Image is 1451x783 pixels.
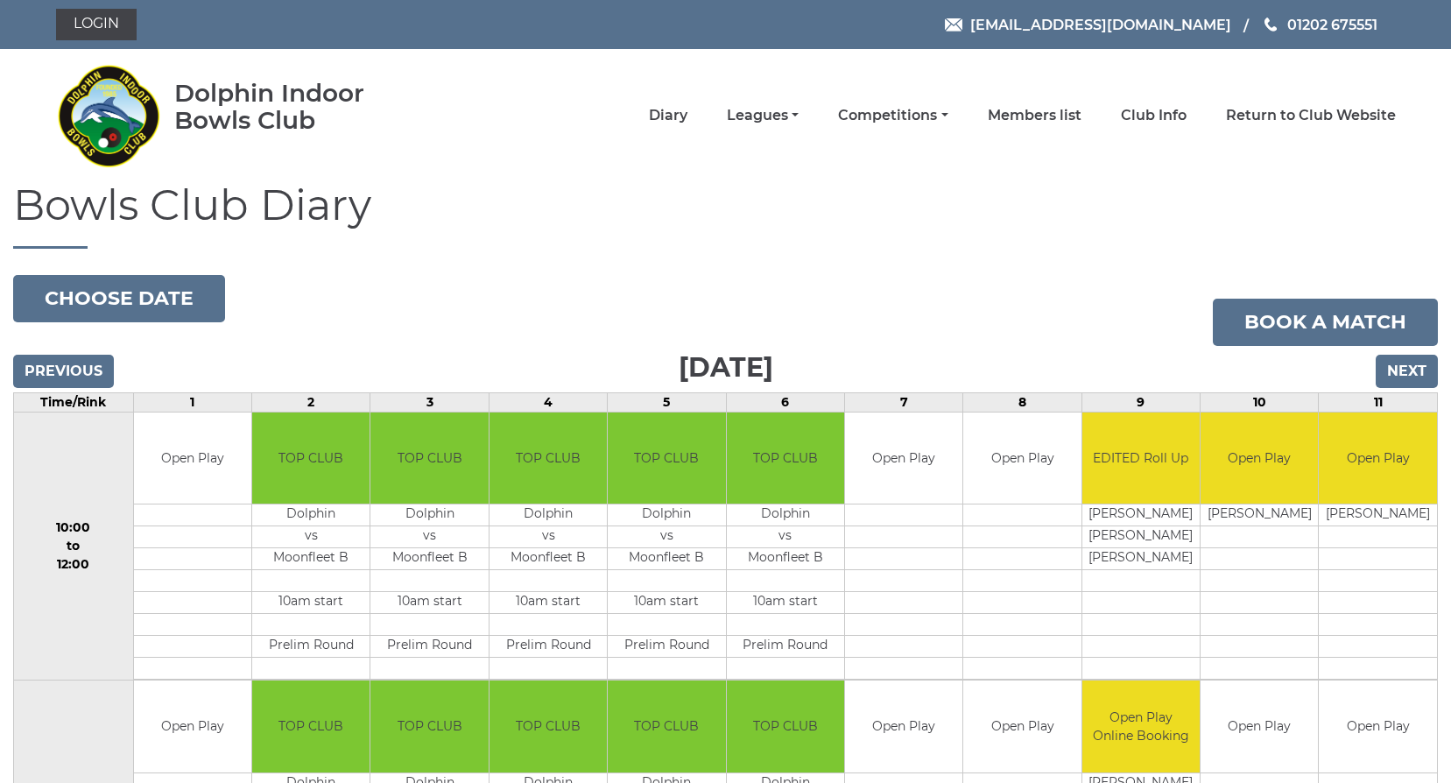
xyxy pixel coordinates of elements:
[490,681,607,772] td: TOP CLUB
[1264,18,1277,32] img: Phone us
[370,392,489,412] td: 3
[133,392,251,412] td: 1
[727,681,844,772] td: TOP CLUB
[608,592,725,614] td: 10am start
[13,355,114,388] input: Previous
[490,504,607,526] td: Dolphin
[252,548,370,570] td: Moonfleet B
[252,504,370,526] td: Dolphin
[988,106,1081,125] a: Members list
[13,182,1438,249] h1: Bowls Club Diary
[963,681,1081,772] td: Open Play
[56,54,161,177] img: Dolphin Indoor Bowls Club
[370,592,488,614] td: 10am start
[56,9,137,40] a: Login
[1201,681,1318,772] td: Open Play
[1226,106,1396,125] a: Return to Club Website
[945,18,962,32] img: Email
[1319,504,1437,526] td: [PERSON_NAME]
[1082,681,1200,772] td: Open Play Online Booking
[490,413,607,504] td: TOP CLUB
[844,392,962,412] td: 7
[1201,413,1318,504] td: Open Play
[649,106,687,125] a: Diary
[1319,392,1438,412] td: 11
[608,548,725,570] td: Moonfleet B
[970,16,1231,32] span: [EMAIL_ADDRESS][DOMAIN_NAME]
[1082,413,1200,504] td: EDITED Roll Up
[608,636,725,658] td: Prelim Round
[370,636,488,658] td: Prelim Round
[134,413,251,504] td: Open Play
[174,80,420,134] div: Dolphin Indoor Bowls Club
[252,636,370,658] td: Prelim Round
[963,413,1081,504] td: Open Play
[727,504,844,526] td: Dolphin
[845,413,962,504] td: Open Play
[490,592,607,614] td: 10am start
[370,681,488,772] td: TOP CLUB
[1082,526,1200,548] td: [PERSON_NAME]
[370,504,488,526] td: Dolphin
[1262,14,1377,36] a: Phone us 01202 675551
[608,392,726,412] td: 5
[252,592,370,614] td: 10am start
[1213,299,1438,346] a: Book a match
[727,413,844,504] td: TOP CLUB
[1287,16,1377,32] span: 01202 675551
[489,392,607,412] td: 4
[1081,392,1200,412] td: 9
[845,681,962,772] td: Open Play
[252,526,370,548] td: vs
[727,106,799,125] a: Leagues
[1319,681,1437,772] td: Open Play
[727,636,844,658] td: Prelim Round
[838,106,947,125] a: Competitions
[1201,504,1318,526] td: [PERSON_NAME]
[608,413,725,504] td: TOP CLUB
[13,275,225,322] button: Choose date
[608,681,725,772] td: TOP CLUB
[1201,392,1319,412] td: 10
[727,526,844,548] td: vs
[1376,355,1438,388] input: Next
[252,681,370,772] td: TOP CLUB
[727,548,844,570] td: Moonfleet B
[1319,413,1437,504] td: Open Play
[370,413,488,504] td: TOP CLUB
[370,548,488,570] td: Moonfleet B
[963,392,1081,412] td: 8
[1082,504,1200,526] td: [PERSON_NAME]
[252,392,370,412] td: 2
[490,636,607,658] td: Prelim Round
[14,412,134,681] td: 10:00 to 12:00
[608,504,725,526] td: Dolphin
[252,413,370,504] td: TOP CLUB
[608,526,725,548] td: vs
[490,548,607,570] td: Moonfleet B
[1082,548,1200,570] td: [PERSON_NAME]
[370,526,488,548] td: vs
[726,392,844,412] td: 6
[945,14,1231,36] a: Email [EMAIL_ADDRESS][DOMAIN_NAME]
[727,592,844,614] td: 10am start
[490,526,607,548] td: vs
[1121,106,1187,125] a: Club Info
[14,392,134,412] td: Time/Rink
[134,681,251,772] td: Open Play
